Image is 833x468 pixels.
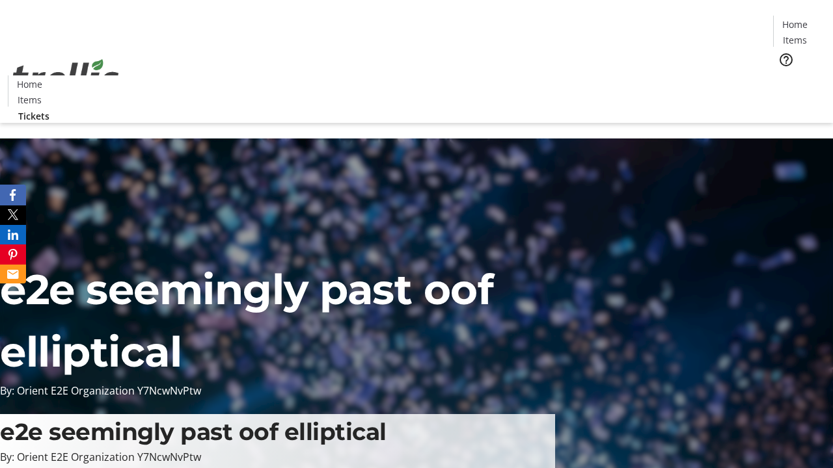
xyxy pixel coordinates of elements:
span: Tickets [784,75,815,89]
span: Items [18,93,42,107]
a: Items [8,93,50,107]
a: Tickets [8,109,60,123]
a: Home [774,18,815,31]
a: Items [774,33,815,47]
span: Items [783,33,807,47]
span: Tickets [18,109,49,123]
img: Orient E2E Organization Y7NcwNvPtw's Logo [8,45,124,110]
span: Home [782,18,808,31]
button: Help [773,47,799,73]
span: Home [17,77,42,91]
a: Tickets [773,75,825,89]
a: Home [8,77,50,91]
